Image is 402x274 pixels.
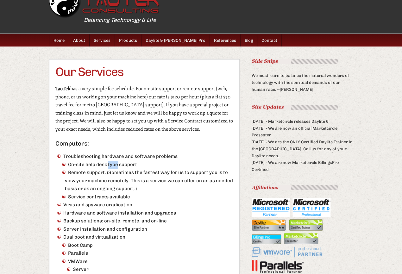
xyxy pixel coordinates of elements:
a: About [69,34,90,47]
li: Backup solutions: on-site, remote, and on-line [55,217,233,225]
img: Marketcircle Certified Trainer [289,219,323,231]
li: Troubleshooting hardware and software problems [55,153,233,201]
img: BillingsPro Certified [252,234,281,244]
li: Server installation and configuration [55,225,233,234]
img: TT1_header_siteupdates [252,105,338,110]
p: has a very simple fee schedule. For on-site support or remote support (web, phone, or us working ... [55,85,233,133]
a: References [210,34,241,47]
a: Blog [241,34,257,47]
a: Products [115,34,141,47]
li: Server [65,265,233,274]
img: Daylite Elite Partner [252,219,286,231]
img: Marketcircle Presenter [284,233,318,244]
a: Home [49,34,69,47]
a: Contact [257,34,282,47]
a: Services [90,34,115,47]
img: Microsoft Certified Professional [292,198,330,217]
li: Parallels [60,249,233,258]
li: Virus and spyware eradication [55,201,233,209]
p: Balancing Technology & Life [84,16,388,25]
div: We must learn to balance the material wonders of technology with the spiritual demands of our hum... [252,59,353,93]
li: On-site help desk type support [60,161,233,169]
li: Boot Camp [60,241,233,250]
img: Parallels Professional Partner [252,260,304,274]
div: [DATE] - Marketcircle releases Daylite 6 [DATE] - We are now an official Marketcircle Presenter [... [252,105,353,173]
h3: Computers: [55,140,233,146]
img: VMWare Professional Partner [252,246,323,258]
li: Hardware and software installation and upgrades [55,209,233,217]
li: Remote support. (Sometimes the fastest way for us to support you is to view your machine remotely... [60,169,233,193]
strong: TaoTek [55,86,70,92]
img: Microsoft Registered Partner [252,198,290,217]
h1: Our Services [55,66,233,78]
img: TT1_header_sidesnips [252,59,338,64]
a: Daylite & [PERSON_NAME] Pro [141,34,210,47]
li: Service contracts available [60,193,233,201]
img: TT1_header_affiliations [252,185,338,190]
